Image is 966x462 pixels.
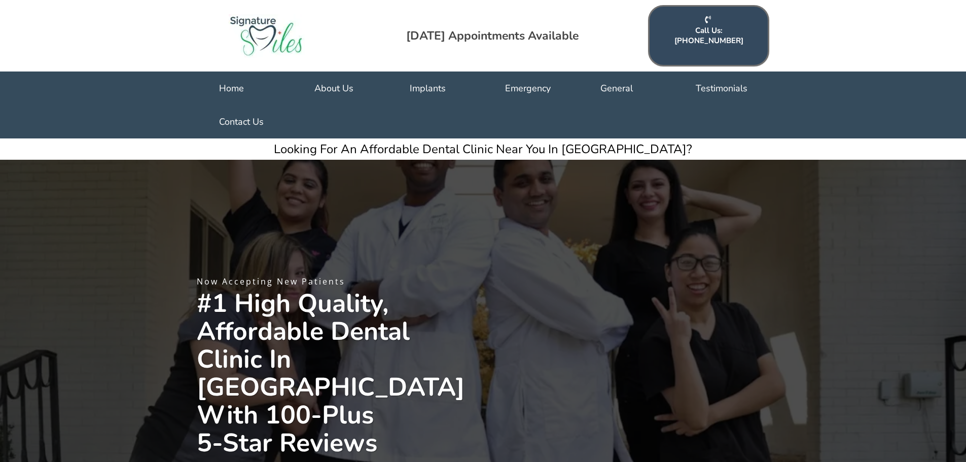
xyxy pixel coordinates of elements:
a: Implants [387,72,468,105]
a: Contact Us [197,105,286,138]
a: Call Us: (469) 489-5549 [648,5,770,66]
strong: [DATE] Appointments Available [406,28,579,44]
strong: With 100-Plus [197,398,374,433]
strong: 5-Star Reviews [197,425,377,460]
a: About Us [292,72,376,105]
a: Emergency [483,72,573,105]
a: Testimonials [673,72,770,105]
p: Now Accepting New Patients [197,276,473,287]
a: General [578,72,655,105]
p: Looking For An Affordable Dental Clinic Near You In [GEOGRAPHIC_DATA]? [199,141,767,157]
strong: #1 High Quality, Affordable Dental Clinic In [GEOGRAPHIC_DATA] [197,286,465,405]
span: Call Us: [PHONE_NUMBER] [660,25,758,46]
a: Home [197,72,266,105]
